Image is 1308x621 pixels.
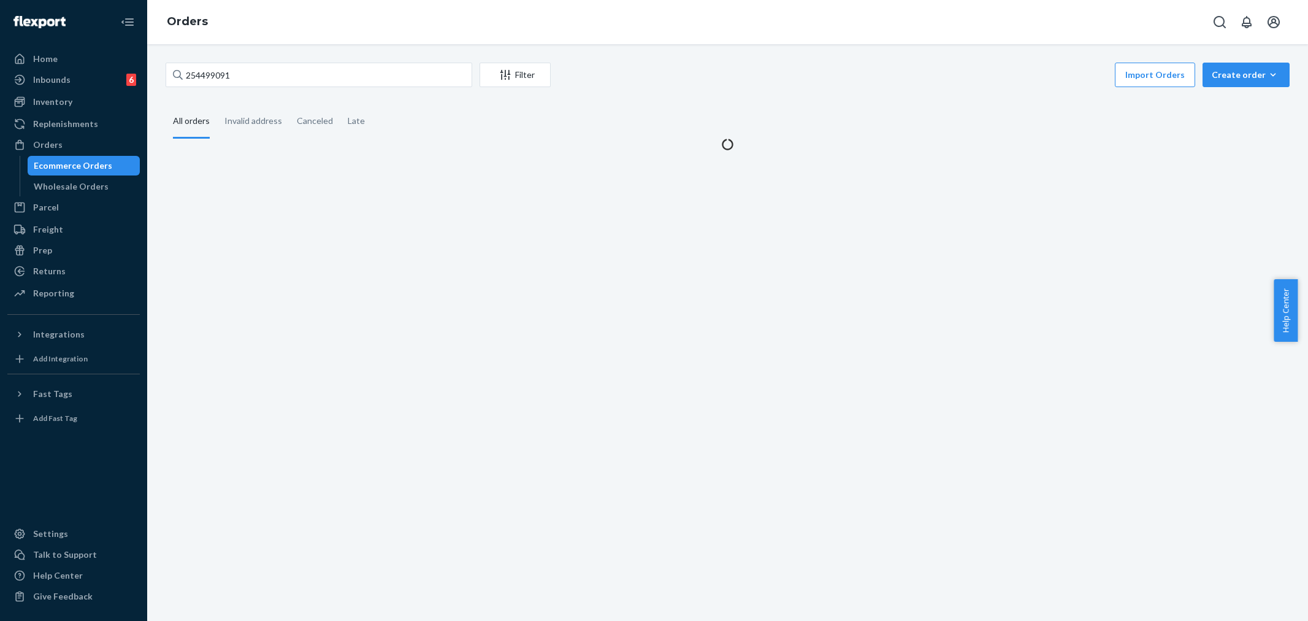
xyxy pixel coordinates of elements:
button: Open Search Box [1207,10,1232,34]
div: Inventory [33,96,72,108]
div: Give Feedback [33,590,93,603]
button: Import Orders [1115,63,1195,87]
a: Settings [7,524,140,544]
div: Add Integration [33,353,88,364]
div: Invalid address [224,105,282,137]
div: Canceled [297,105,333,137]
div: Late [348,105,365,137]
div: All orders [173,105,210,139]
div: Help Center [33,569,83,582]
img: Flexport logo [13,16,66,28]
div: Freight [33,223,63,236]
button: Create order [1203,63,1290,87]
a: Orders [167,15,208,28]
a: Orders [7,135,140,155]
a: Reporting [7,283,140,303]
a: Replenishments [7,114,140,134]
div: Reporting [33,287,74,299]
button: Integrations [7,325,140,344]
a: Inventory [7,92,140,112]
button: Give Feedback [7,587,140,606]
a: Home [7,49,140,69]
div: Home [33,53,58,65]
div: Replenishments [33,118,98,130]
a: Prep [7,241,140,260]
a: Add Integration [7,349,140,369]
a: Wholesale Orders [28,177,140,196]
a: Freight [7,220,140,239]
button: Fast Tags [7,384,140,404]
input: Search orders [166,63,472,87]
div: Wholesale Orders [34,180,109,193]
div: Ecommerce Orders [34,160,112,172]
button: Help Center [1274,279,1298,342]
div: Parcel [33,201,59,214]
a: Talk to Support [7,545,140,565]
button: Open account menu [1261,10,1286,34]
div: Add Fast Tag [33,413,77,423]
div: Prep [33,244,52,256]
div: Talk to Support [33,549,97,561]
div: Fast Tags [33,388,72,400]
div: Returns [33,265,66,277]
button: Filter [480,63,551,87]
div: Create order [1212,69,1280,81]
div: Inbounds [33,74,71,86]
a: Parcel [7,198,140,217]
a: Add Fast Tag [7,409,140,428]
button: Close Navigation [115,10,140,34]
a: Inbounds6 [7,70,140,90]
div: Integrations [33,328,85,341]
div: Settings [33,528,68,540]
button: Open notifications [1234,10,1259,34]
ol: breadcrumbs [157,4,218,40]
div: Filter [480,69,550,81]
div: Orders [33,139,63,151]
a: Returns [7,261,140,281]
a: Help Center [7,566,140,585]
div: 6 [126,74,136,86]
a: Ecommerce Orders [28,156,140,175]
